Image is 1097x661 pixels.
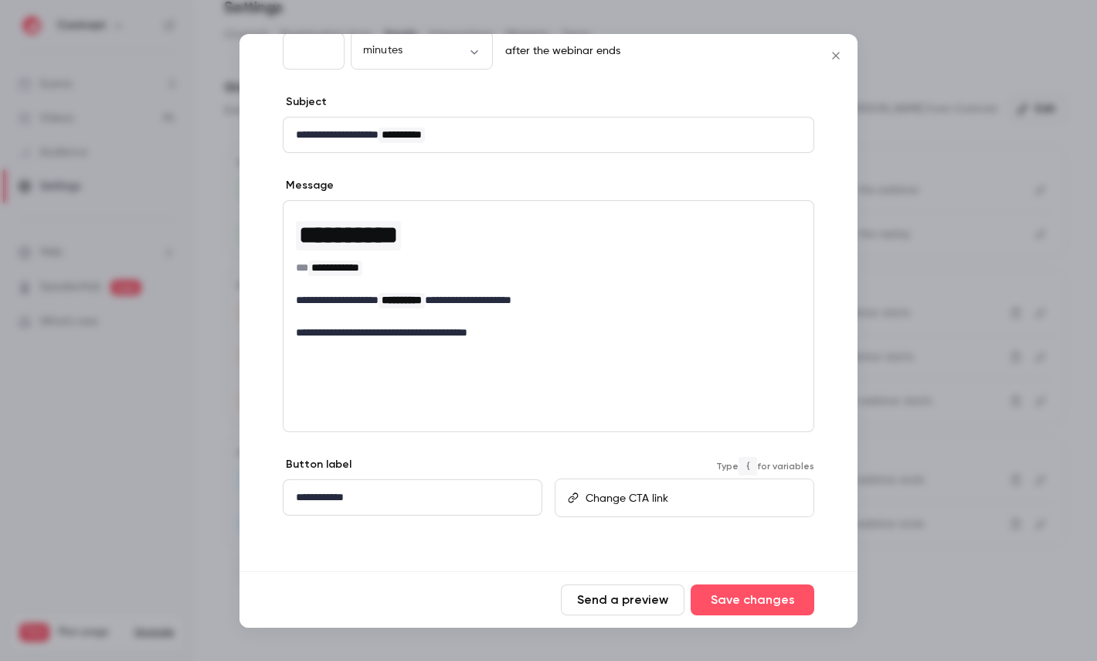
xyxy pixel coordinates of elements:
button: Save changes [691,584,814,615]
code: { [739,457,757,475]
div: editor [284,480,542,515]
div: minutes [351,43,493,58]
label: Button label [283,457,352,472]
label: Subject [283,94,327,110]
button: Close [820,40,851,71]
div: editor [579,480,813,516]
p: after the webinar ends [499,43,620,59]
button: Send a preview [561,584,684,615]
label: Message [283,178,334,193]
p: Type for variables [716,457,814,475]
div: editor [284,118,813,152]
div: editor [284,201,813,350]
